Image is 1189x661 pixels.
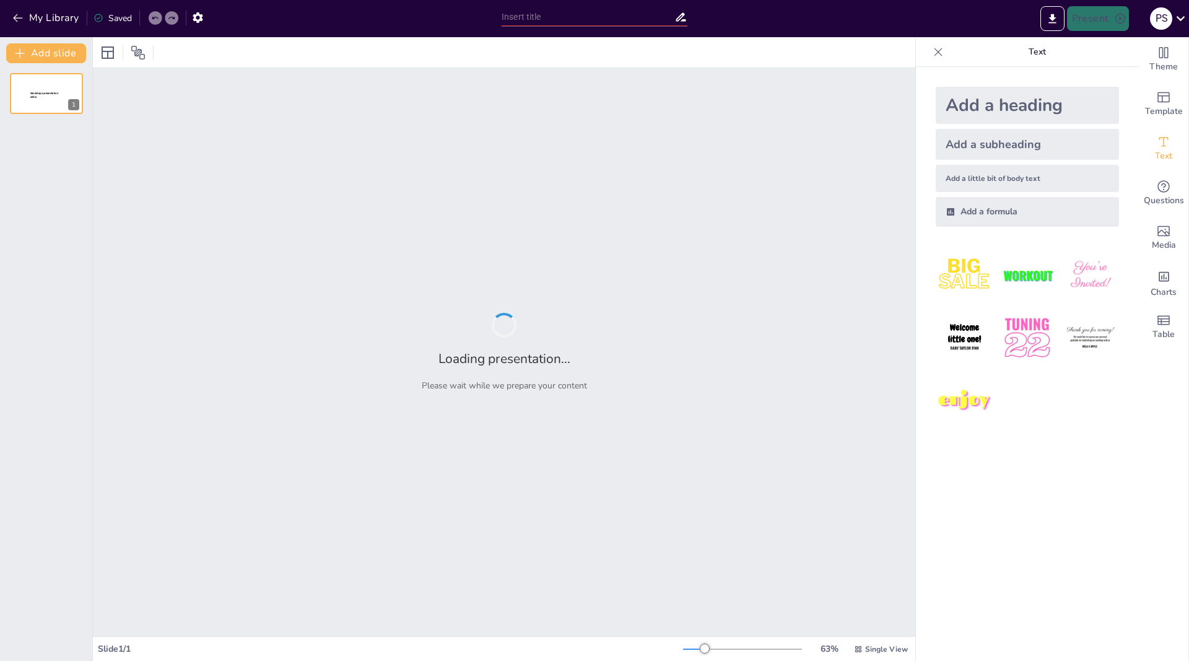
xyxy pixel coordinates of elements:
[1151,286,1177,299] span: Charts
[1040,6,1065,31] button: Export to PowerPoint
[1139,216,1188,260] div: Add images, graphics, shapes or video
[10,73,83,114] div: 1
[998,247,1056,304] img: 2.jpeg
[948,37,1126,67] p: Text
[936,247,993,304] img: 1.jpeg
[814,643,844,655] div: 63 %
[936,197,1119,227] div: Add a formula
[30,92,58,98] span: Sendsteps presentation editor
[1139,37,1188,82] div: Change the overall theme
[936,129,1119,160] div: Add a subheading
[865,644,908,654] span: Single View
[1139,82,1188,126] div: Add ready made slides
[68,99,79,110] div: 1
[1152,328,1175,341] span: Table
[502,8,674,26] input: Insert title
[1150,7,1172,30] div: P S
[422,380,587,392] p: Please wait while we prepare your content
[6,43,86,63] button: Add slide
[438,350,570,367] h2: Loading presentation...
[94,12,132,24] div: Saved
[98,43,118,63] div: Layout
[1139,126,1188,171] div: Add text boxes
[936,87,1119,124] div: Add a heading
[1139,171,1188,216] div: Get real-time input from your audience
[1150,6,1172,31] button: P S
[1144,194,1184,208] span: Questions
[1155,149,1172,163] span: Text
[1145,105,1183,118] span: Template
[98,643,683,655] div: Slide 1 / 1
[936,165,1119,192] div: Add a little bit of body text
[1061,247,1119,304] img: 3.jpeg
[1139,260,1188,305] div: Add charts and graphs
[1061,309,1119,367] img: 6.jpeg
[936,309,993,367] img: 4.jpeg
[1152,239,1176,252] span: Media
[998,309,1056,367] img: 5.jpeg
[1149,60,1178,74] span: Theme
[936,372,993,430] img: 7.jpeg
[131,45,146,60] span: Position
[9,8,84,28] button: My Library
[1139,305,1188,349] div: Add a table
[1067,6,1129,31] button: Present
